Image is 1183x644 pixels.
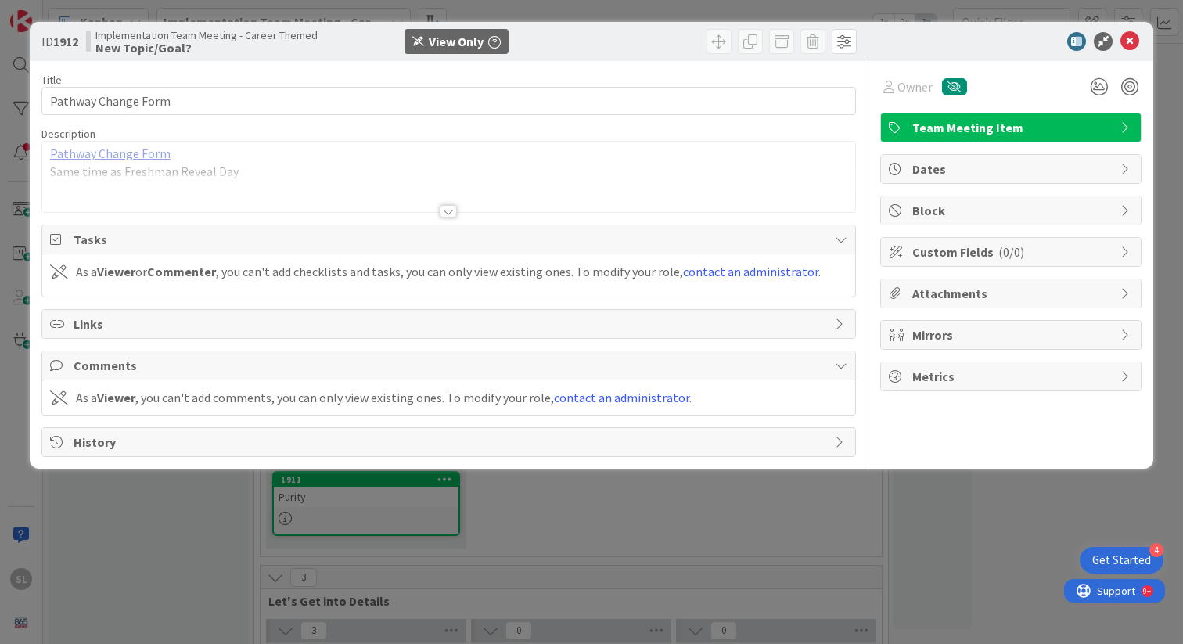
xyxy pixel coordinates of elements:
span: ID [41,32,78,51]
span: Links [74,315,827,333]
div: 4 [1149,543,1163,557]
span: Support [33,2,71,21]
span: Custom Fields [912,243,1113,261]
span: History [74,433,827,452]
b: New Topic/Goal? [95,41,318,54]
div: Get Started [1092,552,1151,568]
span: Dates [912,160,1113,178]
div: 9+ [79,6,87,19]
span: Attachments [912,284,1113,303]
b: Commenter [147,264,216,279]
a: Pathway Change Form [50,146,171,161]
b: Viewer [97,264,135,279]
b: Viewer [97,390,135,405]
span: Mirrors [912,326,1113,344]
a: contact an administrator [554,390,689,405]
input: type card name here... [41,87,856,115]
span: Block [912,201,1113,220]
span: Comments [74,356,827,375]
label: Title [41,73,62,87]
div: As a , you can't add comments, you can only view existing ones. To modify your role, . [76,388,692,407]
a: contact an administrator [683,264,818,279]
b: 1912 [53,34,78,49]
p: Same time as Freshman Reveal Day [50,163,847,181]
span: Metrics [912,367,1113,386]
span: Description [41,127,95,141]
div: As a or , you can't add checklists and tasks, you can only view existing ones. To modify your rol... [76,262,821,281]
div: Open Get Started checklist, remaining modules: 4 [1080,547,1163,574]
span: Implementation Team Meeting - Career Themed [95,29,318,41]
div: View Only [429,32,484,51]
span: Team Meeting Item [912,118,1113,137]
span: Owner [897,77,933,96]
span: ( 0/0 ) [998,244,1024,260]
span: Tasks [74,230,827,249]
